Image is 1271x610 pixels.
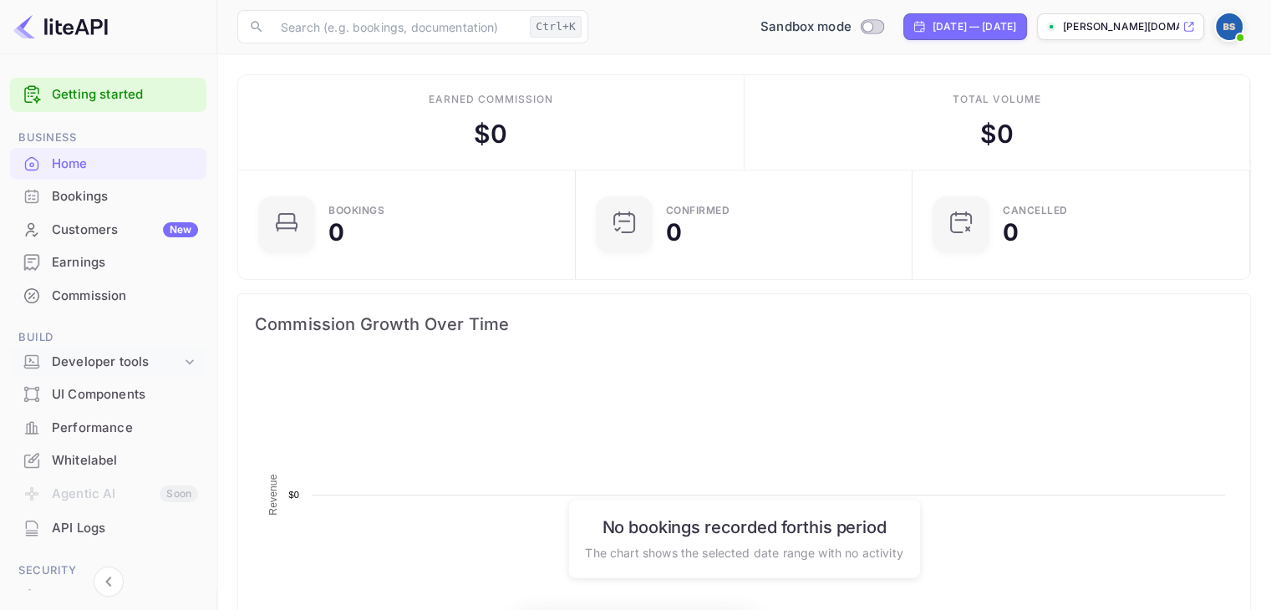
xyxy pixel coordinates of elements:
[760,18,852,37] span: Sandbox mode
[10,412,206,443] a: Performance
[474,115,507,153] div: $ 0
[429,92,552,107] div: Earned commission
[10,148,206,179] a: Home
[10,412,206,445] div: Performance
[980,115,1014,153] div: $ 0
[52,385,198,404] div: UI Components
[10,562,206,580] span: Security
[10,379,206,411] div: UI Components
[1063,19,1179,34] p: [PERSON_NAME][DOMAIN_NAME]...
[271,10,523,43] input: Search (e.g. bookings, documentation)
[10,148,206,180] div: Home
[10,180,206,211] a: Bookings
[52,85,198,104] a: Getting started
[666,221,682,244] div: 0
[10,78,206,112] div: Getting started
[52,519,198,538] div: API Logs
[10,445,206,477] div: Whitelabel
[585,543,902,561] p: The chart shows the selected date range with no activity
[952,92,1041,107] div: Total volume
[52,221,198,240] div: Customers
[52,253,198,272] div: Earnings
[267,474,279,515] text: Revenue
[52,419,198,438] div: Performance
[328,206,384,216] div: Bookings
[10,280,206,313] div: Commission
[10,180,206,213] div: Bookings
[52,187,198,206] div: Bookings
[666,206,730,216] div: Confirmed
[10,280,206,311] a: Commission
[754,18,890,37] div: Switch to Production mode
[10,379,206,409] a: UI Components
[10,512,206,545] div: API Logs
[10,129,206,147] span: Business
[13,13,108,40] img: LiteAPI logo
[52,155,198,174] div: Home
[903,13,1027,40] div: Click to change the date range period
[52,587,198,606] div: Team management
[10,247,206,277] a: Earnings
[10,247,206,279] div: Earnings
[1216,13,1243,40] img: Brian Savidge
[10,328,206,347] span: Build
[10,214,206,247] div: CustomersNew
[255,311,1233,338] span: Commission Growth Over Time
[52,287,198,306] div: Commission
[1003,206,1068,216] div: CANCELLED
[1003,221,1019,244] div: 0
[585,516,902,536] h6: No bookings recorded for this period
[10,348,206,377] div: Developer tools
[10,512,206,543] a: API Logs
[933,19,1016,34] div: [DATE] — [DATE]
[52,353,181,372] div: Developer tools
[10,214,206,245] a: CustomersNew
[94,567,124,597] button: Collapse navigation
[10,445,206,475] a: Whitelabel
[530,16,582,38] div: Ctrl+K
[163,222,198,237] div: New
[52,451,198,470] div: Whitelabel
[288,490,299,500] text: $0
[328,221,344,244] div: 0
